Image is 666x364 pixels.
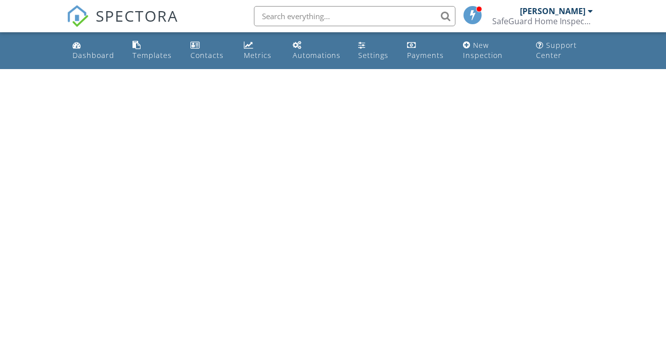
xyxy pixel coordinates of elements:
img: The Best Home Inspection Software - Spectora [66,5,89,27]
div: [PERSON_NAME] [520,6,585,16]
a: Payments [403,36,451,65]
a: Automations (Basic) [289,36,346,65]
a: Dashboard [69,36,120,65]
div: Contacts [190,50,224,60]
a: Contacts [186,36,232,65]
a: SPECTORA [66,14,178,35]
div: Dashboard [73,50,114,60]
div: SafeGuard Home Inspections [492,16,593,26]
a: Metrics [240,36,281,65]
div: Metrics [244,50,272,60]
a: New Inspection [459,36,523,65]
div: New Inspection [463,40,503,60]
a: Settings [354,36,395,65]
div: Support Center [536,40,577,60]
div: Payments [407,50,444,60]
input: Search everything... [254,6,455,26]
span: SPECTORA [96,5,178,26]
a: Templates [128,36,178,65]
a: Support Center [532,36,597,65]
div: Templates [132,50,172,60]
div: Automations [293,50,341,60]
div: Settings [358,50,388,60]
